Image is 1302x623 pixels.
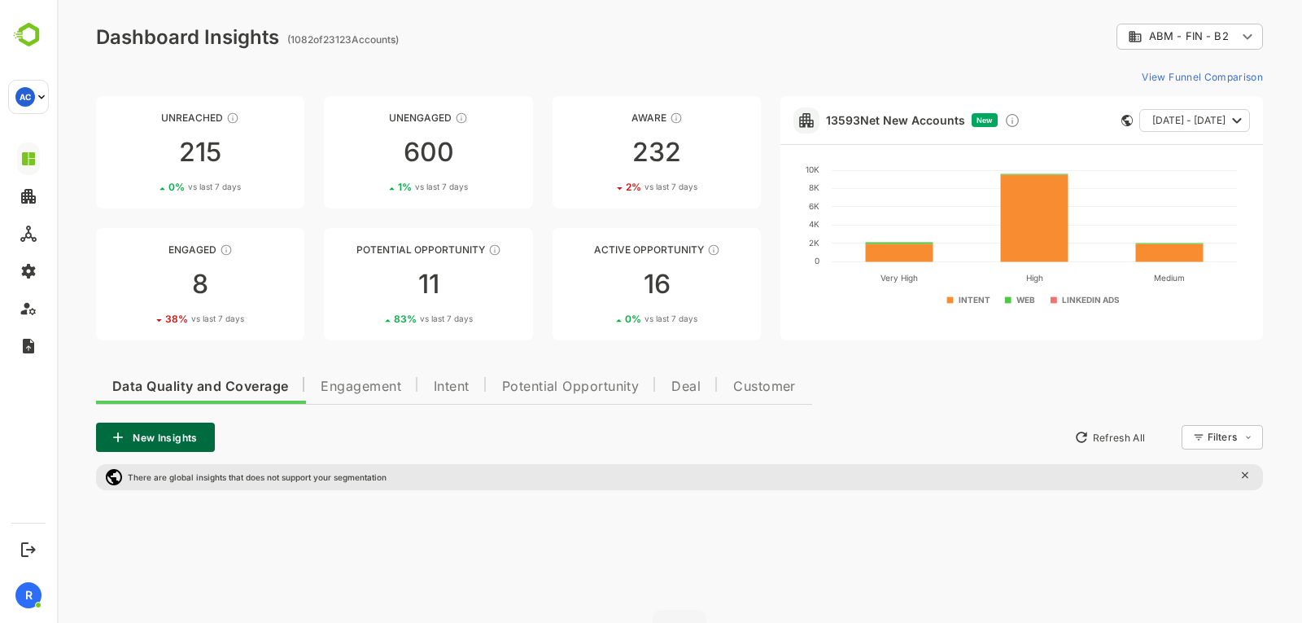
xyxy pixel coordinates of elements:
div: ABM - FIN - B2 [1071,29,1180,44]
div: 0 % [111,181,184,193]
text: 4K [752,219,762,229]
div: Dashboard Insights [39,25,222,49]
div: 2 % [569,181,640,193]
div: Filters [1151,431,1180,443]
button: View Funnel Comparison [1078,64,1206,90]
text: Medium [1097,273,1128,283]
div: These accounts have not been engaged with for a defined time period [169,112,182,125]
div: Unreached [39,112,247,124]
div: 83 % [337,313,416,325]
a: Potential OpportunityThese accounts are MQAs and can be passed on to Inside Sales1183%vs last 7 days [267,228,475,340]
button: New Insights [39,423,158,452]
div: These accounts have open opportunities which might be at any of the Sales Stages [650,243,663,257]
div: This card does not support filter and segments [1064,115,1076,126]
span: [DATE] - [DATE] [1095,110,1169,131]
div: 0 % [568,313,640,325]
div: 11 [267,271,475,297]
a: UnreachedThese accounts have not been engaged with for a defined time period2150%vs last 7 days [39,96,247,208]
p: There are global insights that does not support your segmentation [71,472,330,482]
span: vs last 7 days [588,313,640,325]
div: ABM - FIN - B2 [1060,21,1206,53]
span: Customer [676,380,739,393]
div: 38 % [108,313,187,325]
div: R [15,582,42,608]
a: EngagedThese accounts are warm, further nurturing would qualify them to MQAs838%vs last 7 days [39,228,247,340]
div: Discover new ICP-fit accounts showing engagement — via intent surges, anonymous website visits, L... [947,112,963,129]
span: Engagement [264,380,344,393]
text: 6K [752,201,762,211]
span: vs last 7 days [363,313,416,325]
button: [DATE] - [DATE] [1082,109,1193,132]
text: 0 [758,256,762,265]
text: High [969,273,986,283]
div: 8 [39,271,247,297]
div: These accounts have just entered the buying cycle and need further nurturing [613,112,626,125]
span: vs last 7 days [588,181,640,193]
span: Intent [377,380,413,393]
span: vs last 7 days [134,313,187,325]
button: Logout [17,538,39,560]
div: 215 [39,139,247,165]
span: vs last 7 days [131,181,184,193]
div: Aware [496,112,704,124]
span: Data Quality and Coverage [55,380,231,393]
div: These accounts are warm, further nurturing would qualify them to MQAs [163,243,176,257]
span: New [920,116,936,125]
div: 16 [496,271,704,297]
div: Unengaged [267,112,475,124]
div: Engaged [39,243,247,256]
a: UnengagedThese accounts have not shown enough engagement and need nurturing6001%vs last 7 days [267,96,475,208]
div: 232 [496,139,704,165]
span: Potential Opportunity [445,380,583,393]
div: 600 [267,139,475,165]
text: 8K [752,182,762,192]
div: Active Opportunity [496,243,704,256]
span: ABM - FIN - B2 [1092,30,1172,42]
div: These accounts are MQAs and can be passed on to Inside Sales [431,243,444,257]
div: 1 % [341,181,411,193]
div: Potential Opportunity [267,243,475,256]
a: AwareThese accounts have just entered the buying cycle and need further nurturing2322%vs last 7 days [496,96,704,208]
text: 2K [752,238,762,248]
span: Deal [614,380,644,393]
ag: ( 1082 of 23123 Accounts) [230,33,342,46]
span: vs last 7 days [358,181,411,193]
div: These accounts have not shown enough engagement and need nurturing [398,112,411,125]
text: 10K [749,165,762,174]
div: AC [15,87,35,107]
text: Very High [824,273,861,283]
button: Refresh All [1010,424,1095,450]
div: Filters [1149,423,1206,452]
img: BambooboxLogoMark.f1c84d78b4c51b1a7b5f700c9845e183.svg [8,20,50,50]
a: 13593Net New Accounts [769,113,908,127]
a: Active OpportunityThese accounts have open opportunities which might be at any of the Sales Stage... [496,228,704,340]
